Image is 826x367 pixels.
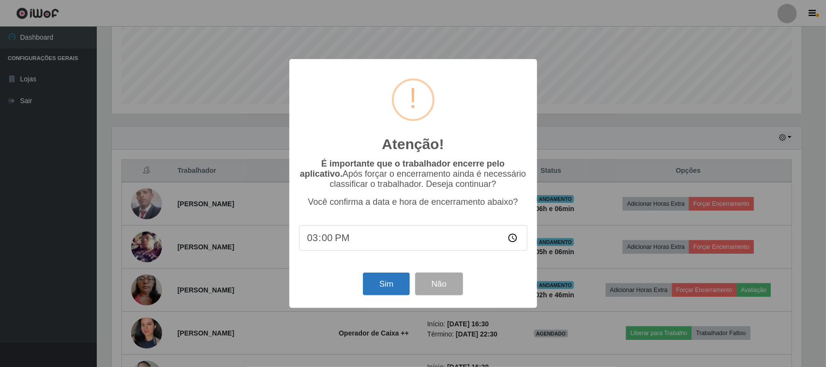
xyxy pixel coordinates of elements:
p: Você confirma a data e hora de encerramento abaixo? [299,197,527,207]
button: Sim [363,273,410,295]
b: É importante que o trabalhador encerre pelo aplicativo. [300,159,505,179]
h2: Atenção! [382,136,444,153]
p: Após forçar o encerramento ainda é necessário classificar o trabalhador. Deseja continuar? [299,159,527,189]
button: Não [415,273,463,295]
